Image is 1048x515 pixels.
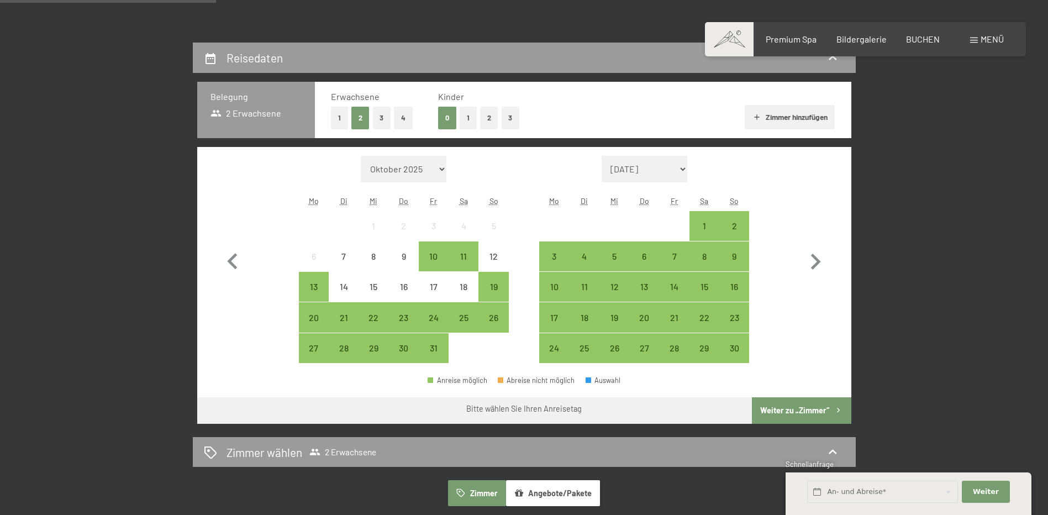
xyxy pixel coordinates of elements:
[630,282,658,310] div: 13
[449,241,478,271] div: Anreise möglich
[359,272,388,302] div: Wed Oct 15 2025
[420,344,447,371] div: 31
[629,302,659,332] div: Thu Nov 20 2025
[599,272,629,302] div: Anreise möglich
[540,252,568,280] div: 3
[539,302,569,332] div: Anreise möglich
[689,333,719,363] div: Anreise möglich
[570,302,599,332] div: Anreise möglich
[449,241,478,271] div: Sat Oct 11 2025
[480,313,507,341] div: 26
[660,313,688,341] div: 21
[570,241,599,271] div: Anreise möglich
[300,282,328,310] div: 13
[962,481,1009,503] button: Weiter
[629,333,659,363] div: Thu Nov 27 2025
[330,252,357,280] div: 7
[359,241,388,271] div: Anreise nicht möglich
[299,241,329,271] div: Mon Oct 06 2025
[330,313,357,341] div: 21
[420,313,447,341] div: 24
[390,282,418,310] div: 16
[309,196,319,206] abbr: Montag
[660,252,688,280] div: 7
[419,211,449,241] div: Anreise nicht möglich
[659,302,689,332] div: Anreise möglich
[389,333,419,363] div: Thu Oct 30 2025
[300,313,328,341] div: 20
[389,333,419,363] div: Anreise möglich
[420,222,447,249] div: 3
[799,156,831,364] button: Nächster Monat
[331,107,348,129] button: 1
[766,34,817,44] a: Premium Spa
[836,34,887,44] a: Bildergalerie
[720,282,748,310] div: 16
[449,302,478,332] div: Sat Oct 25 2025
[210,91,302,103] h3: Belegung
[586,377,621,384] div: Auswahl
[359,211,388,241] div: Wed Oct 01 2025
[450,282,477,310] div: 18
[599,302,629,332] div: Anreise möglich
[428,377,487,384] div: Anreise möglich
[389,272,419,302] div: Thu Oct 16 2025
[331,91,380,102] span: Erwachsene
[450,252,477,280] div: 11
[299,272,329,302] div: Mon Oct 13 2025
[610,196,618,206] abbr: Mittwoch
[420,282,447,310] div: 17
[360,344,387,371] div: 29
[449,272,478,302] div: Sat Oct 18 2025
[478,272,508,302] div: Anreise möglich
[571,252,598,280] div: 4
[539,302,569,332] div: Mon Nov 17 2025
[570,241,599,271] div: Tue Nov 04 2025
[629,272,659,302] div: Thu Nov 13 2025
[539,241,569,271] div: Anreise möglich
[309,446,376,458] span: 2 Erwachsene
[571,313,598,341] div: 18
[300,252,328,280] div: 6
[360,313,387,341] div: 22
[419,272,449,302] div: Fri Oct 17 2025
[399,196,408,206] abbr: Donnerstag
[659,333,689,363] div: Anreise möglich
[539,333,569,363] div: Mon Nov 24 2025
[601,282,628,310] div: 12
[601,252,628,280] div: 5
[360,282,387,310] div: 15
[752,397,851,424] button: Weiter zu „Zimmer“
[448,480,505,506] button: Zimmer
[539,272,569,302] div: Mon Nov 10 2025
[478,272,508,302] div: Sun Oct 19 2025
[419,302,449,332] div: Anreise möglich
[359,241,388,271] div: Wed Oct 08 2025
[719,302,749,332] div: Anreise möglich
[601,344,628,371] div: 26
[629,241,659,271] div: Anreise möglich
[630,252,658,280] div: 6
[299,302,329,332] div: Anreise möglich
[420,252,447,280] div: 10
[539,241,569,271] div: Mon Nov 03 2025
[438,91,464,102] span: Kinder
[691,222,718,249] div: 1
[359,302,388,332] div: Anreise möglich
[719,272,749,302] div: Anreise möglich
[478,241,508,271] div: Anreise nicht möglich
[570,272,599,302] div: Anreise möglich
[478,302,508,332] div: Sun Oct 26 2025
[430,196,437,206] abbr: Freitag
[419,302,449,332] div: Fri Oct 24 2025
[480,222,507,249] div: 5
[478,211,508,241] div: Sun Oct 05 2025
[449,211,478,241] div: Anreise nicht möglich
[389,302,419,332] div: Anreise möglich
[329,272,359,302] div: Anreise nicht möglich
[720,222,748,249] div: 2
[981,34,1004,44] span: Menü
[506,480,600,506] button: Angebote/Pakete
[329,302,359,332] div: Tue Oct 21 2025
[360,222,387,249] div: 1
